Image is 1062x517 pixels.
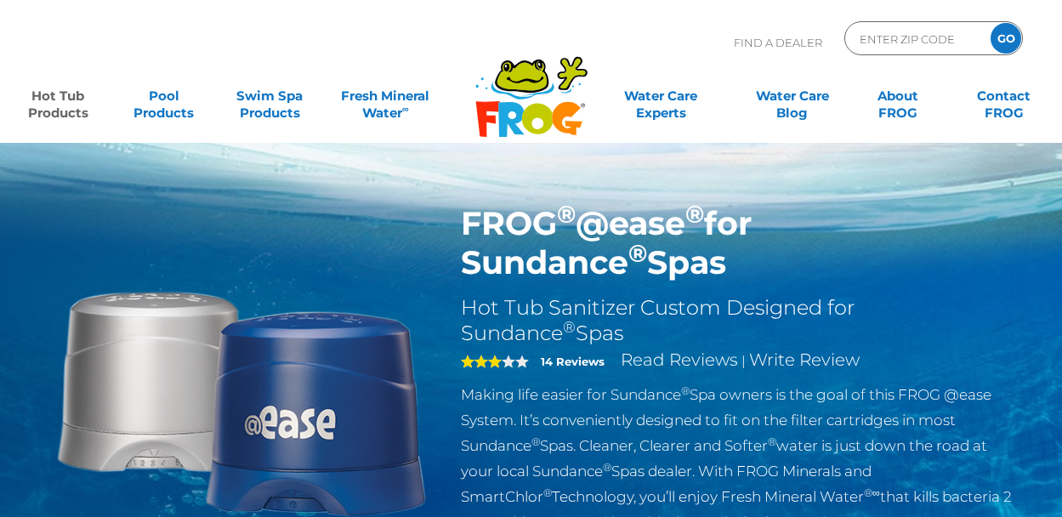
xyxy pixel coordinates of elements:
sup: ® [603,461,611,474]
sup: ® [543,486,552,499]
a: Write Review [749,349,860,370]
sup: ∞ [402,103,409,115]
sup: ® [563,318,576,337]
sup: ® [557,199,576,229]
sup: ® [531,435,540,448]
a: PoolProducts [122,79,205,113]
input: GO [991,23,1021,54]
a: Fresh MineralWater∞ [334,79,437,113]
img: Frog Products Logo [466,34,597,138]
h1: FROG @ease for Sundance Spas [461,204,1016,282]
sup: ® [685,199,704,229]
sup: ®∞ [864,486,880,499]
h2: Hot Tub Sanitizer Custom Designed for Sundance Spas [461,295,1016,346]
span: | [741,353,746,369]
span: 3 [461,355,502,368]
a: Hot TubProducts [17,79,99,113]
sup: ® [681,384,690,397]
a: Swim SpaProducts [229,79,311,113]
a: AboutFROG [857,79,940,113]
a: Read Reviews [621,349,738,370]
a: ContactFROG [963,79,1045,113]
sup: ® [628,238,647,268]
a: Water CareExperts [594,79,728,113]
strong: 14 Reviews [541,355,605,368]
p: Find A Dealer [734,21,822,64]
a: Water CareBlog [752,79,834,113]
sup: ® [768,435,776,448]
